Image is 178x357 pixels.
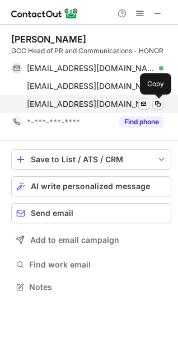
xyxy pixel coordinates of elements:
[31,155,152,164] div: Save to List / ATS / CRM
[11,230,171,250] button: Add to email campaign
[11,279,171,295] button: Notes
[11,34,86,45] div: [PERSON_NAME]
[27,99,151,109] span: [EMAIL_ADDRESS][DOMAIN_NAME]
[11,176,171,196] button: AI write personalized message
[11,46,171,56] div: GCC Head of PR and Communications - HONOR
[11,257,171,273] button: Find work email
[11,203,171,223] button: Send email
[11,149,171,170] button: save-profile-one-click
[29,260,167,270] span: Find work email
[30,236,119,245] span: Add to email campaign
[31,209,73,218] span: Send email
[27,81,155,91] span: [EMAIL_ADDRESS][DOMAIN_NAME]
[29,282,167,292] span: Notes
[27,63,155,73] span: [EMAIL_ADDRESS][DOMAIN_NAME]
[119,116,163,128] button: Reveal Button
[31,182,150,191] span: AI write personalized message
[11,7,78,20] img: ContactOut v5.3.10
